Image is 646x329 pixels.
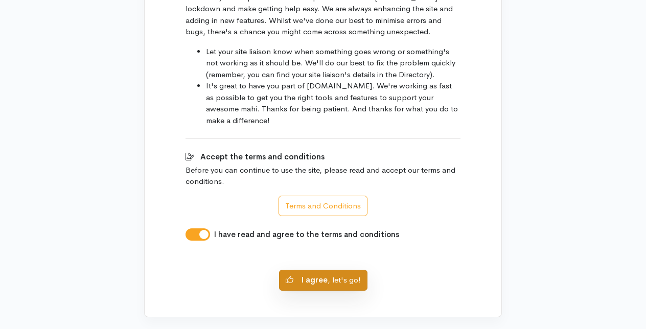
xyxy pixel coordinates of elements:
[214,229,399,241] label: I have read and agree to the terms and conditions
[200,152,325,161] b: Accept the terms and conditions
[279,196,367,217] button: Terms and Conditions
[302,275,328,285] b: I agree
[206,46,460,81] li: Let your site liaison know when something goes wrong or something's not working as it should be. ...
[206,80,460,126] li: It's great to have you part of [DOMAIN_NAME]. We're working as fast as possible to get you the ri...
[186,165,460,187] p: Before you can continue to use the site, please read and accept our terms and conditions.
[279,270,367,291] button: I agree, let's go!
